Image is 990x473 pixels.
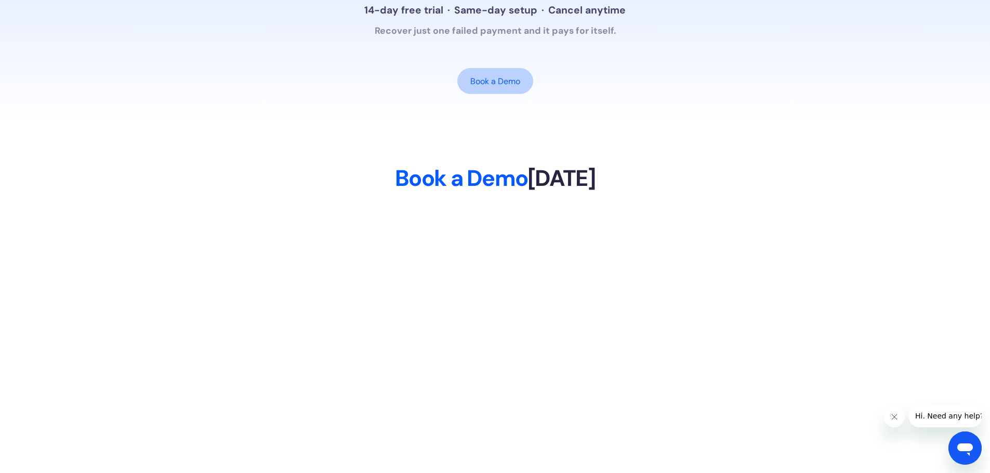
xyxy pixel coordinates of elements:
span: [DATE] [527,164,595,193]
span: Hi. Need any help? [6,7,75,16]
div: · [447,3,450,18]
div: Cancel anytime [548,3,626,18]
div: Same-day setup [454,3,537,18]
h2: Book a Demo [171,165,820,192]
iframe: Message from company [909,404,982,427]
div: · [542,3,544,18]
strong: Recover just one failed payment and it pays for itself. [375,25,616,36]
div: 14-day free trial [364,3,443,18]
iframe: Close message [884,407,905,427]
a: Book a Demo [457,68,533,94]
iframe: Button to launch messaging window [948,431,982,465]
